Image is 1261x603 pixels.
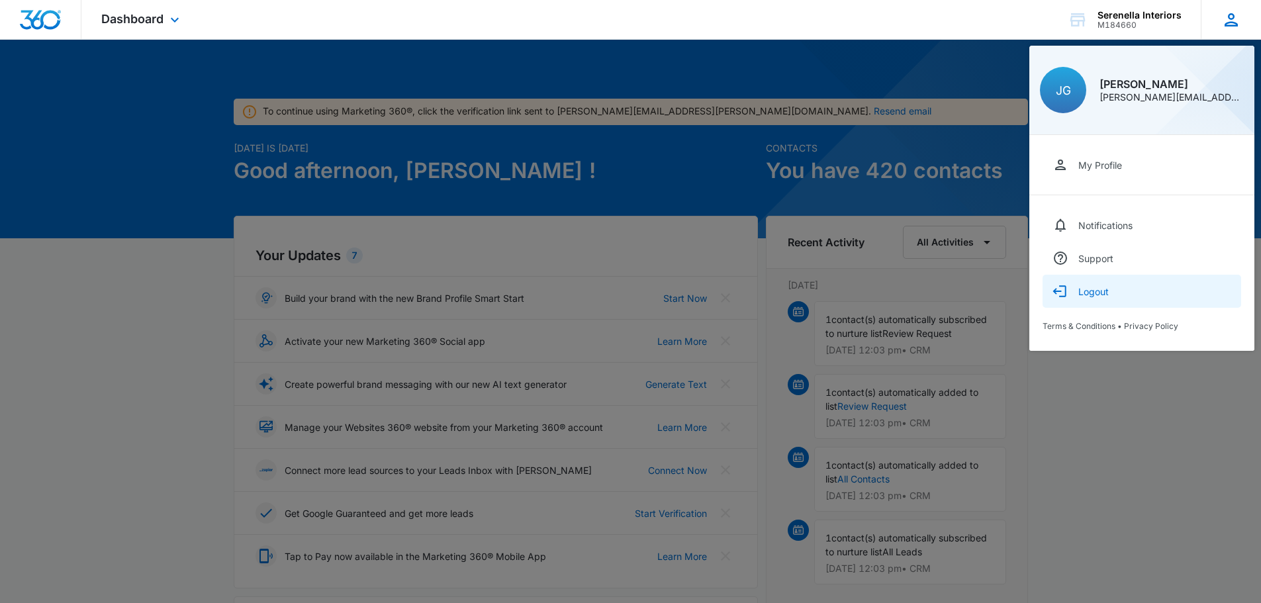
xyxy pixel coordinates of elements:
[1124,321,1178,331] a: Privacy Policy
[1056,83,1071,97] span: JG
[1078,286,1109,297] div: Logout
[1098,10,1182,21] div: account name
[1099,93,1244,102] div: [PERSON_NAME][EMAIL_ADDRESS][PERSON_NAME][DOMAIN_NAME]
[1043,321,1241,331] div: •
[1043,209,1241,242] a: Notifications
[1099,79,1244,89] div: [PERSON_NAME]
[1098,21,1182,30] div: account id
[1078,220,1133,231] div: Notifications
[1043,275,1241,308] button: Logout
[1078,160,1122,171] div: My Profile
[1043,242,1241,275] a: Support
[101,12,163,26] span: Dashboard
[1043,321,1115,331] a: Terms & Conditions
[1043,148,1241,181] a: My Profile
[1078,253,1113,264] div: Support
